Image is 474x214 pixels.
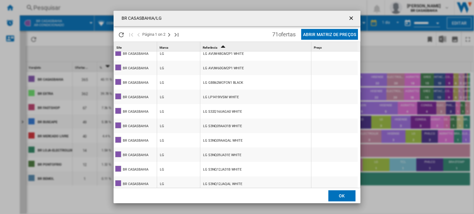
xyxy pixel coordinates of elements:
[114,61,157,75] wk-reference-title-cell: BR CASASBAHIA
[114,162,157,176] wk-reference-title-cell: BR CASASBAHIA
[314,46,322,49] span: Preço
[123,76,148,90] div: BR CASASBAHIA
[200,133,311,147] div: https://www.casasbahia.com.br/ar-condicionado-lg-dual-inverter-compact-9000-btus-frio-branco-s3-q...
[203,46,217,49] span: Referência
[114,104,157,118] wk-reference-title-cell: BR CASASBAHIA
[160,177,164,191] div: LG
[135,27,142,42] button: >Página anterior
[200,104,311,118] div: https://www.casasbahia.com.br/ar-condicionado-bi-split-inverter-lg-9000-e-12000-btu-h-frio-s32q16...
[116,46,122,49] span: Site
[114,75,157,89] wk-reference-title-cell: BR CASASBAHIA
[114,147,157,162] wk-reference-title-cell: BR CASASBAHIA
[114,119,157,133] wk-reference-title-cell: BR CASASBAHIA
[200,176,311,191] div: https://www.casasbahia.com.br/ar-condicionado-lg-dual-inverter-compact-ia-12000-btus-frio/p/15633...
[115,27,127,42] button: Recarregar
[123,163,148,177] div: BR CASASBAHIA
[203,90,239,104] div: LG LP1419IVSM WHITE
[218,46,228,49] span: Sort Ascending
[123,148,148,162] div: BR CASASBAHIA
[160,47,164,61] div: LG
[115,42,157,51] div: Sort None
[127,27,135,42] button: Primeira página
[123,90,148,104] div: BR CASASBAHIA
[118,15,162,22] h4: BR CASASBAHIA/LG
[160,119,164,133] div: LG
[269,27,299,40] span: 71
[160,105,164,119] div: LG
[346,12,358,25] button: getI18NText('BUTTONS.CLOSE_DIALOG')
[123,105,148,119] div: BR CASASBAHIA
[160,61,164,75] div: LG
[200,46,311,60] div: https://www.casasbahia.com.br/ar-condicionado-split-teto-inverter-lg-47000-btus-quente-frio-220v-...
[301,29,358,40] button: Abrir Matriz de preços
[114,46,157,60] wk-reference-title-cell: BR CASASBAHIA
[160,76,164,90] div: LG
[200,90,311,104] div: https://www.casasbahia.com.br/ar-condicionado-portatil-lg-dual-inverter-voice-14000-btus-frio-127...
[160,134,164,148] div: LG
[200,162,311,176] div: https://www.casasbahia.com.br/ar-condicionado-lg-dual-inverter-voice-ai-12000-btus-frio-127v/p/15...
[114,176,157,191] wk-reference-title-cell: BR CASASBAHIA
[114,90,157,104] wk-reference-title-cell: BR CASASBAHIA
[142,27,165,42] span: Página 1 on 2
[203,105,242,119] div: LG S32Q16UAGA0 WHITE
[157,133,200,147] wk-reference-title-cell: LG
[115,42,157,51] div: Site Sort None
[157,104,200,118] wk-reference-title-cell: LG
[123,61,148,75] div: BR CASASBAHIA
[157,46,200,60] wk-reference-title-cell: LG
[203,177,242,191] div: LG S3NQ12JAQAL WHITE
[157,147,200,162] wk-reference-title-cell: LG
[203,163,242,177] div: LG S3NQ12JA31B WHITE
[200,147,311,162] div: https://www.casasbahia.com.br/ar-condicionado-split-smart-inverter-hi-wall-lg-ia-9000-btus-frio-s...
[123,134,148,148] div: BR CASASBAHIA
[200,61,311,75] div: https://www.casasbahia.com.br/ar-condicionado-lg-split-teto-inverter-52000-btus-220v-quente-e-fri...
[313,42,358,51] div: Sort None
[173,27,180,42] button: Última página
[203,47,244,61] div: LG AVUW48GM2P1 WHITE
[313,42,358,51] div: Preço Sort None
[160,163,164,177] div: LG
[114,133,157,147] wk-reference-title-cell: BR CASASBAHIA
[123,177,148,191] div: BR CASASBAHIA
[203,76,243,90] div: LG GBB62MCFCN1 BLACK
[203,148,241,162] div: LG S3NQ09JA31E WHITE
[123,47,148,61] div: BR CASASBAHIA
[158,42,200,51] div: Marca Sort None
[348,15,355,22] ng-md-icon: getI18NText('BUTTONS.CLOSE_DIALOG')
[157,75,200,89] wk-reference-title-cell: LG
[203,119,242,133] div: LG S3NQ09AA31B WHITE
[160,90,164,104] div: LG
[165,27,173,42] button: Próxima página
[203,134,243,148] div: LG S3NQ09AAQAL WHITE
[200,75,311,89] div: https://www.casasbahia.com.br/ar-condicionado-lg-dual-inverter-voice-ai-bi-split-frio-evaporadora...
[200,119,311,133] div: https://www.casasbahia.com.br/ar-condicionado-split-lg-hi-wall-dual-inverter-voice-ai-9000-btu-h-...
[160,148,164,162] div: LG
[157,61,200,75] wk-reference-title-cell: LG
[328,190,355,201] button: OK
[157,176,200,191] wk-reference-title-cell: LG
[114,11,360,204] md-dialog: Products list popup
[160,46,168,49] span: Marca
[123,119,148,133] div: BR CASASBAHIA
[157,90,200,104] wk-reference-title-cell: LG
[202,42,311,51] div: Referência Sort Ascending
[157,162,200,176] wk-reference-title-cell: LG
[158,42,200,51] div: Sort None
[157,119,200,133] wk-reference-title-cell: LG
[278,31,296,38] span: ofertas
[202,42,311,51] div: Sort Ascending
[203,61,244,75] div: LG AVUW60GM2P1 WHITE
